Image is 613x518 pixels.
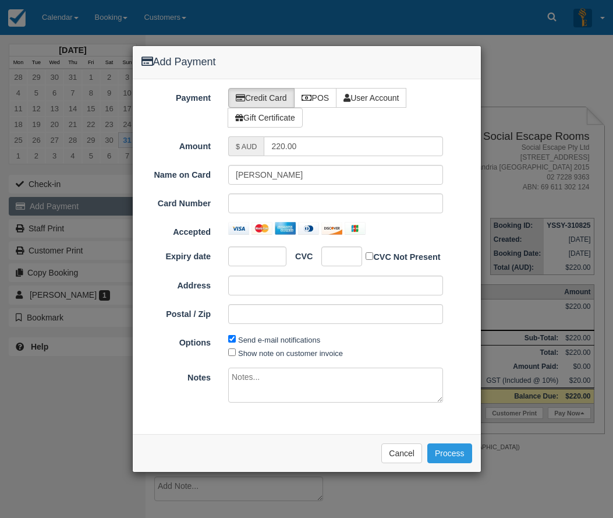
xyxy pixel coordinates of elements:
[366,252,373,260] input: CVC Not Present
[133,304,220,320] label: Postal / Zip
[133,333,220,349] label: Options
[381,443,422,463] button: Cancel
[133,222,220,238] label: Accepted
[238,336,320,344] label: Send e-mail notifications
[133,88,220,104] label: Payment
[133,136,220,153] label: Amount
[133,368,220,384] label: Notes
[427,443,472,463] button: Process
[133,246,220,263] label: Expiry date
[141,55,472,70] h4: Add Payment
[366,250,440,263] label: CVC Not Present
[264,136,442,156] input: Valid amount required.
[133,165,220,181] label: Name on Card
[286,246,313,263] label: CVC
[236,143,257,151] small: $ AUD
[228,108,303,128] label: Gift Certificate
[133,193,220,210] label: Card Number
[238,349,343,358] label: Show note on customer invoice
[228,88,295,108] label: Credit Card
[133,276,220,292] label: Address
[336,88,406,108] label: User Account
[294,88,337,108] label: POS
